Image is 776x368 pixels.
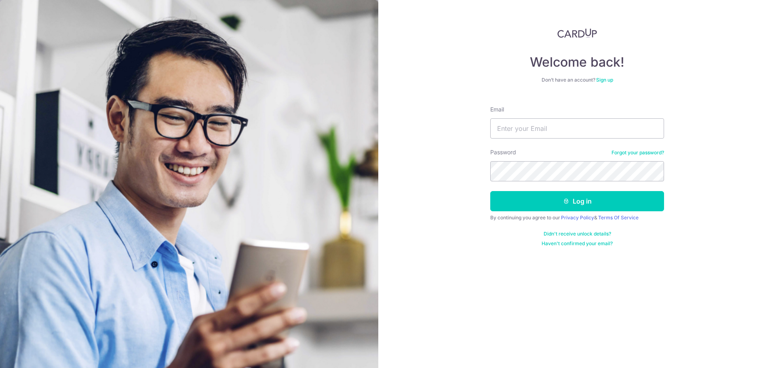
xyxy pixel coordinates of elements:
[612,149,664,156] a: Forgot your password?
[596,77,613,83] a: Sign up
[544,231,611,237] a: Didn't receive unlock details?
[490,118,664,139] input: Enter your Email
[490,148,516,156] label: Password
[490,214,664,221] div: By continuing you agree to our &
[490,54,664,70] h4: Welcome back!
[490,191,664,211] button: Log in
[490,77,664,83] div: Don’t have an account?
[561,214,594,221] a: Privacy Policy
[542,240,613,247] a: Haven't confirmed your email?
[557,28,597,38] img: CardUp Logo
[490,105,504,114] label: Email
[598,214,639,221] a: Terms Of Service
